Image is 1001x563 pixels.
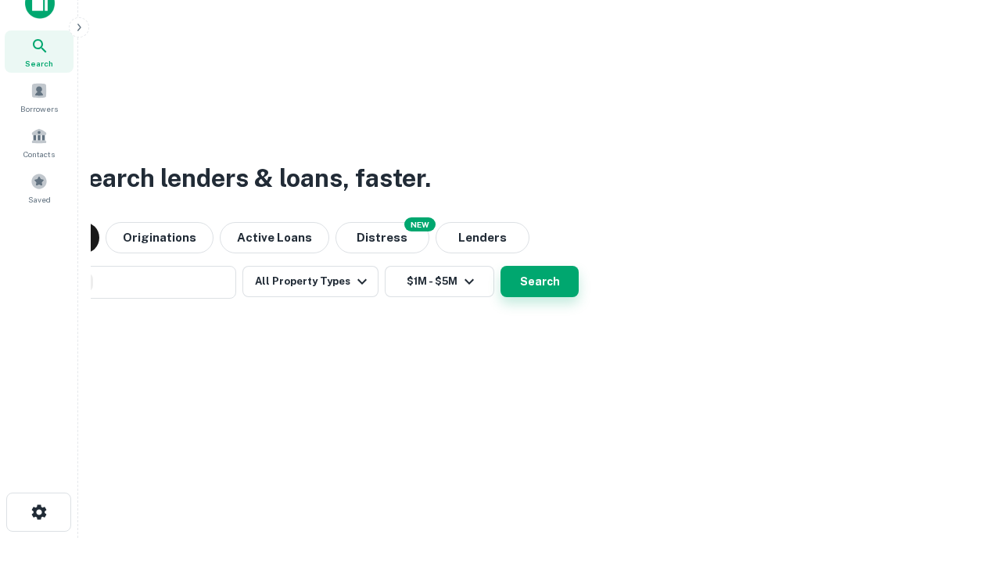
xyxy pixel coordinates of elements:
h3: Search lenders & loans, faster. [71,160,431,197]
span: Search [25,57,53,70]
button: Originations [106,222,213,253]
div: NEW [404,217,436,231]
button: All Property Types [242,266,379,297]
button: $1M - $5M [385,266,494,297]
span: Contacts [23,148,55,160]
span: Saved [28,193,51,206]
span: Borrowers [20,102,58,115]
a: Saved [5,167,74,209]
a: Contacts [5,121,74,163]
button: Lenders [436,222,529,253]
button: Search [500,266,579,297]
iframe: Chat Widget [923,438,1001,513]
button: Search distressed loans with lien and other non-mortgage details. [335,222,429,253]
a: Borrowers [5,76,74,118]
a: Search [5,30,74,73]
button: Active Loans [220,222,329,253]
